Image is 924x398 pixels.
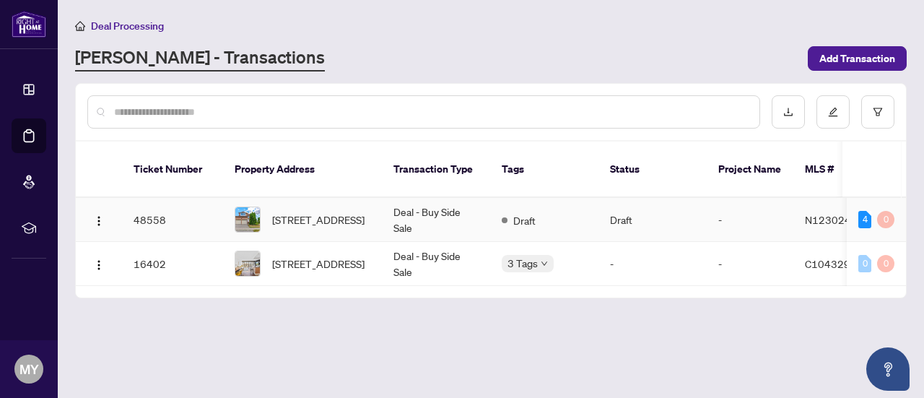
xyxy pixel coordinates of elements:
[507,255,538,272] span: 3 Tags
[272,256,365,272] span: [STREET_ADDRESS]
[707,142,793,198] th: Project Name
[598,242,707,286] td: -
[382,242,490,286] td: Deal - Buy Side Sale
[87,208,110,231] button: Logo
[223,142,382,198] th: Property Address
[805,257,863,270] span: C10432938
[707,198,793,242] td: -
[12,11,46,38] img: logo
[793,142,880,198] th: MLS #
[382,142,490,198] th: Transaction Type
[819,47,895,70] span: Add Transaction
[513,212,536,228] span: Draft
[866,347,910,391] button: Open asap
[861,95,894,129] button: filter
[828,107,838,117] span: edit
[235,207,260,232] img: thumbnail-img
[772,95,805,129] button: download
[19,359,39,379] span: MY
[858,255,871,272] div: 0
[877,255,894,272] div: 0
[122,198,223,242] td: 48558
[707,242,793,286] td: -
[783,107,793,117] span: download
[873,107,883,117] span: filter
[235,251,260,276] img: thumbnail-img
[75,46,325,72] a: [PERSON_NAME] - Transactions
[808,46,907,71] button: Add Transaction
[598,198,707,242] td: Draft
[87,252,110,275] button: Logo
[490,142,598,198] th: Tags
[877,211,894,228] div: 0
[858,211,871,228] div: 4
[598,142,707,198] th: Status
[91,20,164,33] span: Deal Processing
[805,213,864,226] span: N12302458
[382,198,490,242] td: Deal - Buy Side Sale
[122,242,223,286] td: 16402
[541,260,548,267] span: down
[93,215,105,227] img: Logo
[816,95,850,129] button: edit
[122,142,223,198] th: Ticket Number
[75,21,85,31] span: home
[93,259,105,271] img: Logo
[272,212,365,228] span: [STREET_ADDRESS]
